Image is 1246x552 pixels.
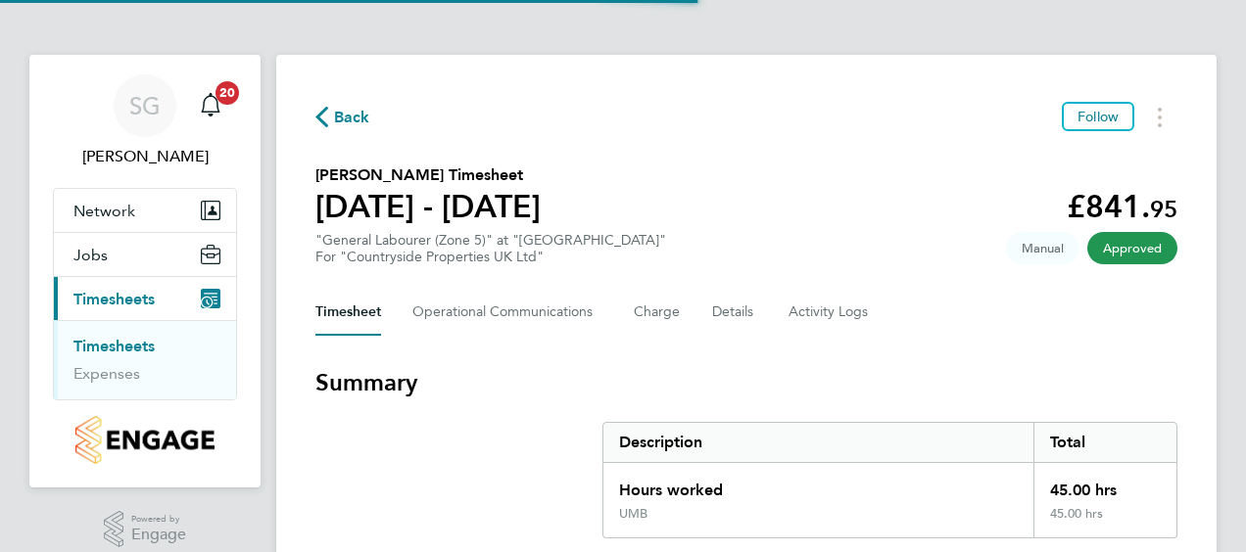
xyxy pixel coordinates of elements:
span: Back [334,106,370,129]
a: Go to home page [53,416,237,464]
button: Details [712,289,757,336]
button: Operational Communications [412,289,602,336]
div: Total [1033,423,1176,462]
span: This timesheet was manually created. [1006,232,1079,264]
span: Follow [1078,108,1119,125]
span: Sean Goode [53,145,237,168]
span: This timesheet has been approved. [1087,232,1177,264]
span: Network [73,202,135,220]
button: Back [315,105,370,129]
button: Activity Logs [789,289,871,336]
button: Timesheets [54,277,236,320]
button: Jobs [54,233,236,276]
h2: [PERSON_NAME] Timesheet [315,163,541,187]
a: Timesheets [73,337,155,355]
button: Timesheet [315,289,381,336]
div: For "Countryside Properties UK Ltd" [315,249,666,265]
h1: [DATE] - [DATE] [315,187,541,226]
span: Timesheets [73,290,155,308]
span: 20 [216,81,239,105]
a: 20 [191,74,230,137]
button: Timesheets Menu [1142,102,1177,132]
div: 45.00 hrs [1033,463,1176,506]
nav: Main navigation [29,55,261,487]
span: Jobs [73,246,108,264]
h3: Summary [315,367,1177,398]
app-decimal: £841. [1067,188,1177,225]
div: Summary [602,422,1177,538]
div: 45.00 hrs [1033,506,1176,537]
span: Powered by [131,511,186,528]
div: Timesheets [54,320,236,399]
button: Follow [1062,102,1134,131]
button: Charge [634,289,681,336]
div: UMB [619,506,647,522]
span: Engage [131,527,186,543]
span: SG [129,93,161,118]
img: countryside-properties-logo-retina.png [75,416,214,464]
a: Expenses [73,364,140,383]
div: Description [603,423,1033,462]
span: 95 [1150,195,1177,223]
div: "General Labourer (Zone 5)" at "[GEOGRAPHIC_DATA]" [315,232,666,265]
a: Powered byEngage [104,511,187,548]
div: Hours worked [603,463,1033,506]
button: Network [54,189,236,232]
a: SG[PERSON_NAME] [53,74,237,168]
